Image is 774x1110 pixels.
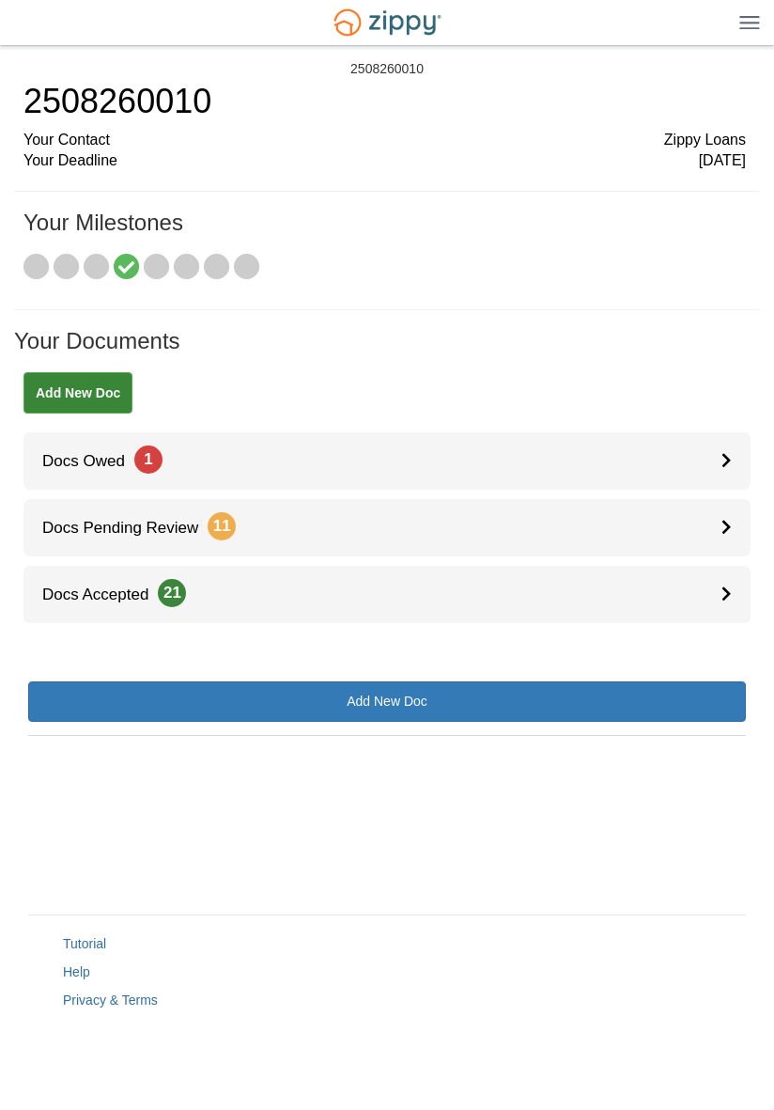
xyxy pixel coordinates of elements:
[134,446,163,474] span: 1
[23,452,163,470] span: Docs Owed
[63,993,158,1008] a: Privacy & Terms
[23,499,751,556] a: Docs Pending Review11
[23,83,746,120] h1: 2508260010
[14,329,760,372] h1: Your Documents
[63,936,106,951] a: Tutorial
[28,681,746,722] a: Add New Doc
[208,512,236,540] span: 11
[350,61,424,77] div: 2508260010
[699,150,746,172] span: [DATE]
[158,579,186,607] span: 21
[23,130,746,151] div: Your Contact
[23,566,751,623] a: Docs Accepted21
[23,150,746,172] div: Your Deadline
[23,586,186,603] span: Docs Accepted
[664,130,746,151] span: Zippy Loans
[739,15,760,29] img: Mobile Dropdown Menu
[23,519,236,537] span: Docs Pending Review
[23,211,746,254] h1: Your Milestones
[23,372,132,414] a: Add New Doc
[63,964,90,979] a: Help
[23,432,751,490] a: Docs Owed1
